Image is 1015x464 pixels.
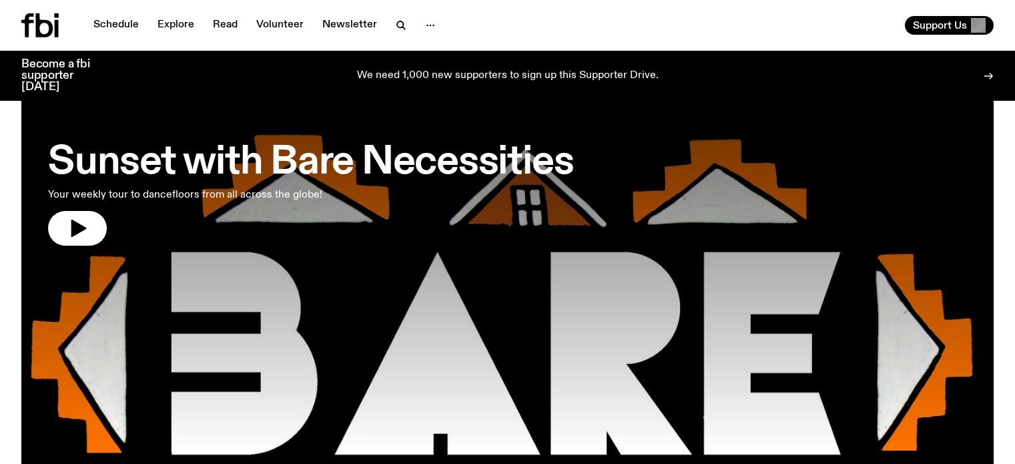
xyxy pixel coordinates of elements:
a: Volunteer [248,16,312,35]
h3: Sunset with Bare Necessities [48,144,573,182]
a: Explore [149,16,202,35]
a: Read [205,16,246,35]
h3: Become a fbi supporter [DATE] [21,59,107,93]
p: Your weekly tour to dancefloors from all across the globe! [48,187,390,203]
p: We need 1,000 new supporters to sign up this Supporter Drive. [357,70,659,82]
a: Newsletter [314,16,385,35]
button: Support Us [905,16,994,35]
a: Schedule [85,16,147,35]
span: Support Us [913,19,967,31]
a: Sunset with Bare NecessitiesYour weekly tour to dancefloors from all across the globe! [48,131,573,246]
